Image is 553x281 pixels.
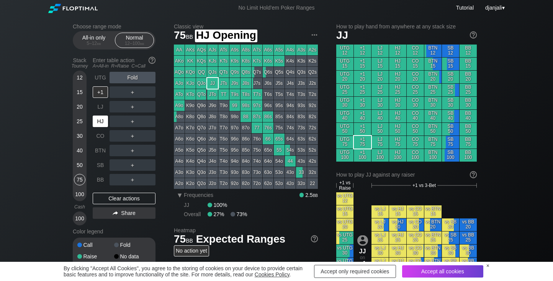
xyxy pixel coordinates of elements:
div: 64s [285,134,296,144]
div: 75s [274,122,285,133]
div: BB 12 [460,45,477,57]
div: SB 30 [442,97,459,109]
div: UTG 50 [336,123,353,136]
div: A7o [174,122,185,133]
div: 98s [241,100,251,111]
div: A9s [229,45,240,55]
div: 20 [74,101,85,112]
div: ▾ [483,3,506,12]
div: Q9o [196,100,207,111]
div: UTG 20 [336,71,353,83]
div: J8o [207,111,218,122]
div: Q7o [196,122,207,133]
div: T3o [218,167,229,178]
div: A6o [174,134,185,144]
div: 76o [252,134,262,144]
div: LJ 75 [371,136,389,149]
div: Q3s [296,67,307,78]
div: UTG 40 [336,110,353,122]
div: 84o [241,156,251,167]
div: LJ 100 [371,149,389,162]
div: J8s [241,78,251,89]
div: No Limit Hold’em Poker Ranges [227,5,326,13]
div: T3s [296,89,307,100]
span: bb [186,32,193,40]
div: T9o [218,100,229,111]
div: 82s [307,111,318,122]
div: K5s [274,56,285,66]
div: +1 100 [354,149,371,162]
div: 87o [241,122,251,133]
div: AQs [196,45,207,55]
div: SB 25 [442,84,459,96]
div: 98o [229,111,240,122]
span: HJ Opening [195,30,257,42]
div: 93o [229,167,240,178]
div: +1 40 [354,110,371,122]
img: ellipsis.fd386fe8.svg [310,31,319,39]
div: Raise [77,254,114,259]
div: T8o [218,111,229,122]
h2: Choose range mode [73,23,155,30]
div: ＋ [110,174,155,185]
div: T4o [218,156,229,167]
div: SB 20 [442,71,459,83]
div: CO 100 [407,149,424,162]
div: AKo [174,56,185,66]
div: K5o [185,145,196,155]
div: 73s [296,122,307,133]
div: KK [185,56,196,66]
div: UTG 15 [336,58,353,70]
div: 96o [229,134,240,144]
div: BTN 30 [424,97,442,109]
div: QJs [207,67,218,78]
div: SB [93,159,108,171]
div: UTG [93,72,108,83]
div: T5o [218,145,229,155]
div: Call [77,242,114,248]
div: SB 12 [442,45,459,57]
div: A2o [174,178,185,189]
div: ＋ [110,130,155,142]
div: 84s [285,111,296,122]
div: UTG 25 [336,84,353,96]
div: AKs [185,45,196,55]
div: SB 50 [442,123,459,136]
div: HJ 25 [389,84,406,96]
div: QQ [196,67,207,78]
a: Cookies Policy [255,271,290,278]
div: HJ 40 [389,110,406,122]
div: 86o [241,134,251,144]
div: QTo [196,89,207,100]
div: CO 20 [407,71,424,83]
div: How to play JJ against any raiser [336,172,477,178]
div: K8o [185,111,196,122]
div: Q8s [241,67,251,78]
div: LJ 25 [371,84,389,96]
div: A8s [241,45,251,55]
div: 93s [296,100,307,111]
div: Q5s [274,67,285,78]
div: 97s [252,100,262,111]
div: LJ 15 [371,58,389,70]
div: LJ 30 [371,97,389,109]
div: 83o [241,167,251,178]
div: UTG 75 [336,136,353,149]
a: Tutorial [456,5,474,11]
div: J2s [307,78,318,89]
div: J5o [207,145,218,155]
div: A2s [307,45,318,55]
div: KJs [207,56,218,66]
div: CO 25 [407,84,424,96]
div: A3o [174,167,185,178]
div: QJo [196,78,207,89]
div: Q3o [196,167,207,178]
div: 74s [285,122,296,133]
div: Q2s [307,67,318,78]
div: J6s [263,78,273,89]
div: A5o [174,145,185,155]
span: 75 [173,30,194,42]
div: 32s [307,167,318,178]
div: 65s [274,134,285,144]
div: 75 [74,174,85,185]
